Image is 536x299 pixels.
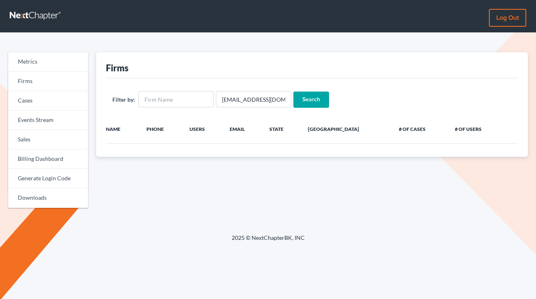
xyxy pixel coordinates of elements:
[392,121,449,137] th: # of Cases
[106,62,129,74] div: Firms
[8,188,88,208] a: Downloads
[223,121,263,137] th: Email
[489,9,526,27] a: Log out
[8,111,88,130] a: Events Stream
[8,52,88,72] a: Metrics
[37,234,499,248] div: 2025 © NextChapterBK, INC
[293,92,329,108] input: Search
[138,91,214,107] input: Firm Name
[301,121,392,137] th: [GEOGRAPHIC_DATA]
[263,121,301,137] th: State
[140,121,183,137] th: Phone
[448,121,505,137] th: # of Users
[8,130,88,149] a: Sales
[96,121,140,137] th: Name
[8,149,88,169] a: Billing Dashboard
[8,91,88,111] a: Cases
[112,95,135,104] label: Filter by:
[8,169,88,188] a: Generate Login Code
[8,72,88,91] a: Firms
[216,91,291,107] input: Users
[183,121,223,137] th: Users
